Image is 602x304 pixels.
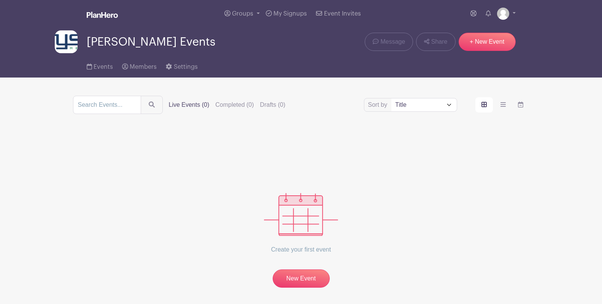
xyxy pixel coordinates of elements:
span: Events [94,64,113,70]
label: Sort by [368,100,390,109]
label: Live Events (0) [169,100,210,109]
span: Members [130,64,157,70]
a: Members [122,53,157,78]
span: Message [380,37,405,46]
label: Drafts (0) [260,100,286,109]
a: Share [416,33,455,51]
span: My Signups [273,11,307,17]
span: Share [431,37,448,46]
span: Settings [174,64,198,70]
a: Message [365,33,413,51]
a: Events [87,53,113,78]
span: Event Invites [324,11,361,17]
span: [PERSON_NAME] Events [87,36,215,48]
a: + New Event [459,33,516,51]
div: filters [169,100,286,109]
input: Search Events... [73,96,141,114]
img: WYS%20Corporate%20-%20NameLogo%20Development_Standard%202%20-%20xtra%20small.png [55,30,78,53]
span: Groups [232,11,253,17]
a: New Event [273,269,330,288]
img: logo_white-6c42ec7e38ccf1d336a20a19083b03d10ae64f83f12c07503d8b9e83406b4c7d.svg [87,12,118,18]
label: Completed (0) [215,100,254,109]
img: default-ce2991bfa6775e67f084385cd625a349d9dcbb7a52a09fb2fda1e96e2d18dcdb.png [497,8,509,20]
div: order and view [475,97,529,112]
a: Settings [166,53,197,78]
img: events_empty-56550af544ae17c43cc50f3ebafa394433d06d5f1891c01edc4b5d1d59cfda54.svg [264,193,338,236]
p: Create your first event [264,236,338,263]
